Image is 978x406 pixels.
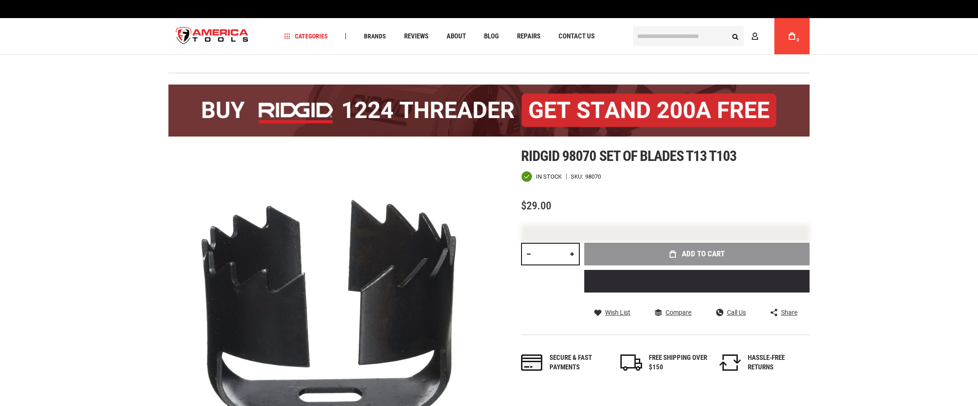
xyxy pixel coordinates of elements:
span: Categories [284,33,328,39]
img: shipping [620,354,642,371]
span: In stock [536,174,562,179]
div: Secure & fast payments [550,353,608,373]
strong: SKU [571,174,585,179]
span: About [447,33,466,40]
span: Blog [484,33,499,40]
div: Availability [521,171,562,182]
img: America Tools [168,19,256,53]
span: Ridgid 98070 set of blades t13 t103 [521,147,736,165]
a: About [442,30,470,42]
img: BOGO: Buy the RIDGID® 1224 Threader (26092), get the 92467 200A Stand FREE! [168,85,810,137]
span: Compare [666,309,691,316]
span: Share [781,309,797,316]
a: Blog [480,30,503,42]
span: Reviews [404,33,428,40]
img: payments [521,354,543,371]
a: Repairs [513,30,545,42]
a: Wish List [594,308,630,316]
span: Wish List [605,309,630,316]
a: 0 [783,18,801,54]
a: Call Us [716,308,746,316]
a: Categories [280,30,332,42]
span: Repairs [517,33,540,40]
div: 98070 [585,174,601,179]
a: Reviews [400,30,433,42]
div: HASSLE-FREE RETURNS [748,353,806,373]
span: Brands [364,33,386,39]
span: Contact Us [559,33,595,40]
span: 0 [796,38,799,42]
div: FREE SHIPPING OVER $150 [649,353,708,373]
button: Search [727,28,744,45]
img: returns [719,354,741,371]
span: Call Us [727,309,746,316]
a: Contact Us [554,30,599,42]
a: store logo [168,19,256,53]
span: $29.00 [521,199,551,212]
a: Brands [360,30,390,42]
a: Compare [655,308,691,316]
